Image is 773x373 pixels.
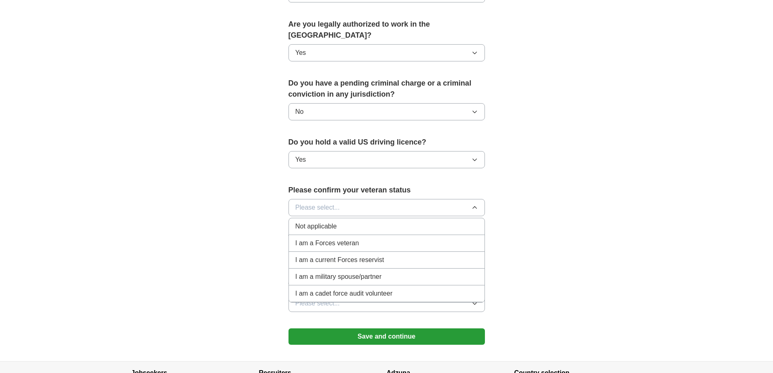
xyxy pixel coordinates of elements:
[288,44,485,61] button: Yes
[288,151,485,168] button: Yes
[295,289,392,298] span: I am a cadet force audit volunteer
[295,48,306,58] span: Yes
[295,238,359,248] span: I am a Forces veteran
[288,295,485,312] button: Please select...
[288,137,485,148] label: Do you hold a valid US driving licence?
[288,328,485,345] button: Save and continue
[288,185,485,196] label: Please confirm your veteran status
[288,103,485,120] button: No
[295,203,340,212] span: Please select...
[288,199,485,216] button: Please select...
[295,255,384,265] span: I am a current Forces reservist
[295,222,337,231] span: Not applicable
[295,298,340,308] span: Please select...
[295,155,306,165] span: Yes
[295,272,382,282] span: I am a military spouse/partner
[288,19,485,41] label: Are you legally authorized to work in the [GEOGRAPHIC_DATA]?
[288,78,485,100] label: Do you have a pending criminal charge or a criminal conviction in any jurisdiction?
[295,107,304,117] span: No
